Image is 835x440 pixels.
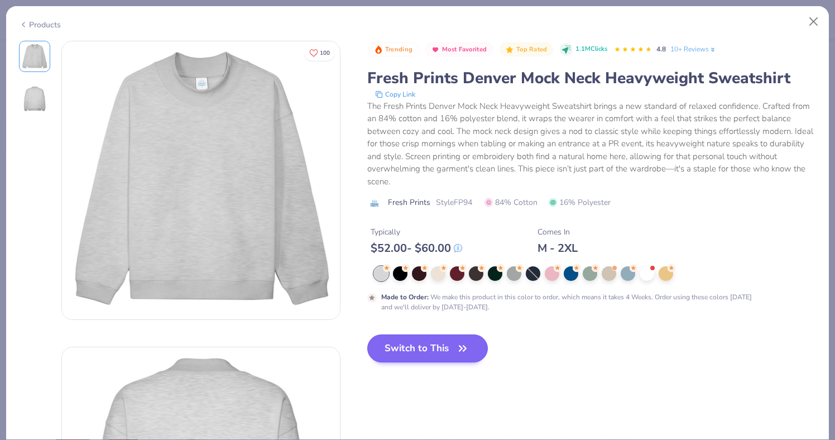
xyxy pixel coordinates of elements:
div: Comes In [538,226,578,238]
span: 16% Polyester [549,197,611,208]
div: The Fresh Prints Denver Mock Neck Heavyweight Sweatshirt brings a new standard of relaxed confide... [367,100,817,188]
div: Products [19,19,61,31]
span: 84% Cotton [484,197,538,208]
button: Switch to This [367,334,488,362]
span: 100 [320,50,330,56]
img: Most Favorited sort [431,45,440,54]
img: Front [62,41,340,319]
img: Top Rated sort [505,45,514,54]
button: Badge Button [500,42,553,57]
div: Fresh Prints Denver Mock Neck Heavyweight Sweatshirt [367,68,817,89]
img: Back [21,85,48,112]
div: M - 2XL [538,241,578,255]
img: Trending sort [374,45,383,54]
img: brand logo [367,199,382,208]
span: 4.8 [656,45,666,54]
img: Front [21,43,48,70]
span: Most Favorited [442,46,487,52]
strong: Made to Order : [381,293,429,302]
button: Badge Button [368,42,419,57]
button: copy to clipboard [372,89,419,100]
button: Close [803,11,824,32]
div: We make this product in this color to order, which means it takes 4 Weeks. Order using these colo... [381,292,760,312]
span: Fresh Prints [388,197,430,208]
span: Style FP94 [436,197,472,208]
span: Trending [385,46,412,52]
div: $ 52.00 - $ 60.00 [371,241,462,255]
div: Typically [371,226,462,238]
button: Badge Button [425,42,493,57]
a: 10+ Reviews [670,44,717,54]
span: Top Rated [516,46,548,52]
button: Like [304,45,335,61]
span: 1.1M Clicks [575,45,607,54]
div: 4.8 Stars [614,41,652,59]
